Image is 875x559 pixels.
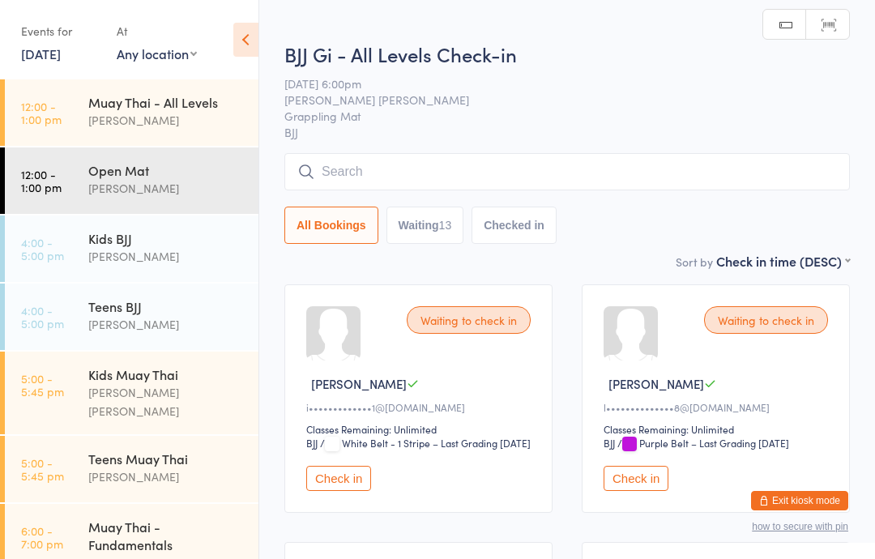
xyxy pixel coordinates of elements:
[284,108,825,124] span: Grappling Mat
[472,207,557,244] button: Checked in
[21,304,64,330] time: 4:00 - 5:00 pm
[306,422,536,436] div: Classes Remaining: Unlimited
[386,207,464,244] button: Waiting13
[88,229,245,247] div: Kids BJJ
[320,436,531,450] span: / White Belt - 1 Stripe – Last Grading [DATE]
[407,306,531,334] div: Waiting to check in
[21,456,64,482] time: 5:00 - 5:45 pm
[284,124,850,140] span: BJJ
[306,436,318,450] div: BJJ
[604,466,668,491] button: Check in
[88,179,245,198] div: [PERSON_NAME]
[676,254,713,270] label: Sort by
[284,41,850,67] h2: BJJ Gi - All Levels Check-in
[21,18,100,45] div: Events for
[306,466,371,491] button: Check in
[88,467,245,486] div: [PERSON_NAME]
[608,375,704,392] span: [PERSON_NAME]
[306,400,536,414] div: i•••••••••••••1@[DOMAIN_NAME]
[751,491,848,510] button: Exit kiosk mode
[21,168,62,194] time: 12:00 - 1:00 pm
[88,93,245,111] div: Muay Thai - All Levels
[5,284,258,350] a: 4:00 -5:00 pmTeens BJJ[PERSON_NAME]
[21,100,62,126] time: 12:00 - 1:00 pm
[21,524,63,550] time: 6:00 - 7:00 pm
[716,252,850,270] div: Check in time (DESC)
[21,45,61,62] a: [DATE]
[284,207,378,244] button: All Bookings
[5,215,258,282] a: 4:00 -5:00 pmKids BJJ[PERSON_NAME]
[439,219,452,232] div: 13
[88,161,245,179] div: Open Mat
[88,315,245,334] div: [PERSON_NAME]
[311,375,407,392] span: [PERSON_NAME]
[88,450,245,467] div: Teens Muay Thai
[284,153,850,190] input: Search
[604,400,833,414] div: l••••••••••••••8@[DOMAIN_NAME]
[88,247,245,266] div: [PERSON_NAME]
[88,365,245,383] div: Kids Muay Thai
[752,521,848,532] button: how to secure with pin
[617,436,789,450] span: / Purple Belt – Last Grading [DATE]
[284,92,825,108] span: [PERSON_NAME] [PERSON_NAME]
[5,436,258,502] a: 5:00 -5:45 pmTeens Muay Thai[PERSON_NAME]
[284,75,825,92] span: [DATE] 6:00pm
[5,147,258,214] a: 12:00 -1:00 pmOpen Mat[PERSON_NAME]
[21,372,64,398] time: 5:00 - 5:45 pm
[604,422,833,436] div: Classes Remaining: Unlimited
[88,383,245,420] div: [PERSON_NAME] [PERSON_NAME]
[88,518,245,553] div: Muay Thai - Fundamentals
[604,436,615,450] div: BJJ
[5,352,258,434] a: 5:00 -5:45 pmKids Muay Thai[PERSON_NAME] [PERSON_NAME]
[21,236,64,262] time: 4:00 - 5:00 pm
[5,79,258,146] a: 12:00 -1:00 pmMuay Thai - All Levels[PERSON_NAME]
[88,297,245,315] div: Teens BJJ
[117,45,197,62] div: Any location
[704,306,828,334] div: Waiting to check in
[88,111,245,130] div: [PERSON_NAME]
[117,18,197,45] div: At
